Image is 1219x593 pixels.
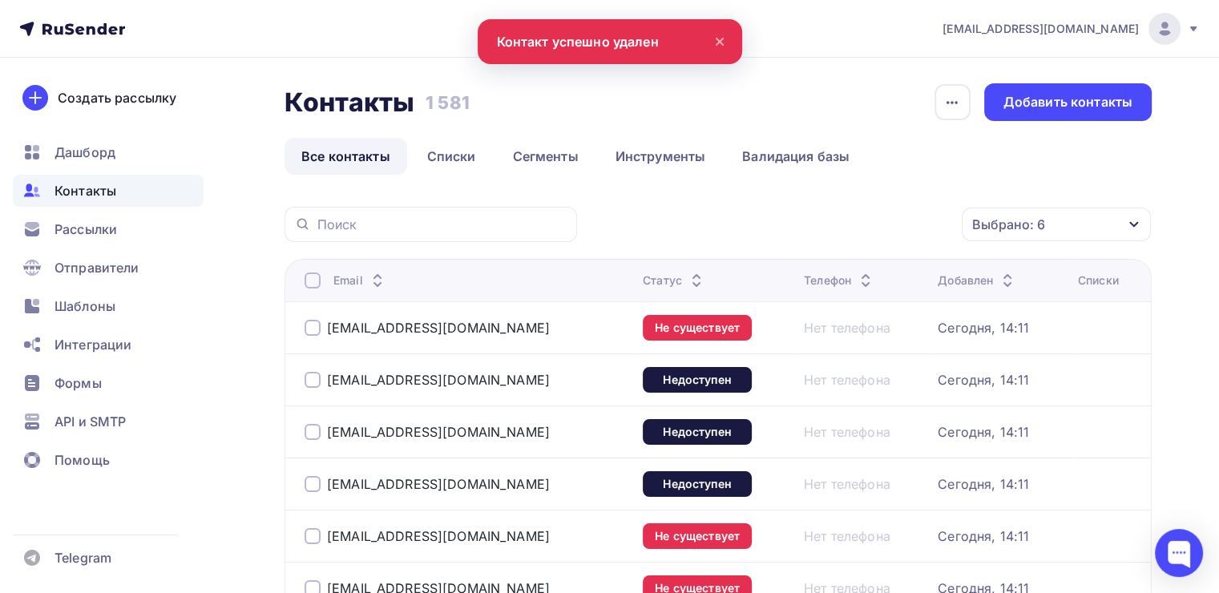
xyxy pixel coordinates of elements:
[13,290,204,322] a: Шаблоны
[13,175,204,207] a: Контакты
[327,424,550,440] a: [EMAIL_ADDRESS][DOMAIN_NAME]
[643,471,752,497] a: Недоступен
[1078,272,1119,288] div: Списки
[643,315,752,341] a: Не существует
[13,252,204,284] a: Отправители
[804,272,875,288] div: Телефон
[13,367,204,399] a: Формы
[643,419,752,445] a: Недоступен
[943,13,1200,45] a: [EMAIL_ADDRESS][DOMAIN_NAME]
[725,138,866,175] a: Валидация базы
[54,296,115,316] span: Шаблоны
[938,372,1029,388] a: Сегодня, 14:11
[54,258,139,277] span: Отправители
[327,320,550,336] a: [EMAIL_ADDRESS][DOMAIN_NAME]
[327,476,550,492] a: [EMAIL_ADDRESS][DOMAIN_NAME]
[804,424,890,440] a: Нет телефона
[972,215,1045,234] div: Выбрано: 6
[426,91,470,114] h3: 1 581
[54,335,131,354] span: Интеграции
[285,138,407,175] a: Все контакты
[333,272,387,288] div: Email
[58,88,176,107] div: Создать рассылку
[938,272,1017,288] div: Добавлен
[13,213,204,245] a: Рассылки
[54,373,102,393] span: Формы
[804,320,890,336] a: Нет телефона
[961,207,1152,242] button: Выбрано: 6
[54,450,110,470] span: Помощь
[327,528,550,544] a: [EMAIL_ADDRESS][DOMAIN_NAME]
[943,21,1139,37] span: [EMAIL_ADDRESS][DOMAIN_NAME]
[643,367,752,393] a: Недоступен
[804,476,890,492] a: Нет телефона
[1003,93,1132,111] div: Добавить контакты
[285,87,414,119] h2: Контакты
[938,424,1029,440] a: Сегодня, 14:11
[410,138,493,175] a: Списки
[327,372,550,388] a: [EMAIL_ADDRESS][DOMAIN_NAME]
[938,528,1029,544] a: Сегодня, 14:11
[599,138,723,175] a: Инструменты
[54,143,115,162] span: Дашборд
[804,372,890,388] a: Нет телефона
[496,138,595,175] a: Сегменты
[54,220,117,239] span: Рассылки
[643,272,706,288] div: Статус
[54,548,111,567] span: Telegram
[54,412,126,431] span: API и SMTP
[938,476,1029,492] a: Сегодня, 14:11
[13,136,204,168] a: Дашборд
[54,181,116,200] span: Контакты
[804,528,890,544] a: Нет телефона
[317,216,567,233] input: Поиск
[938,320,1029,336] a: Сегодня, 14:11
[643,523,752,549] a: Не существует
